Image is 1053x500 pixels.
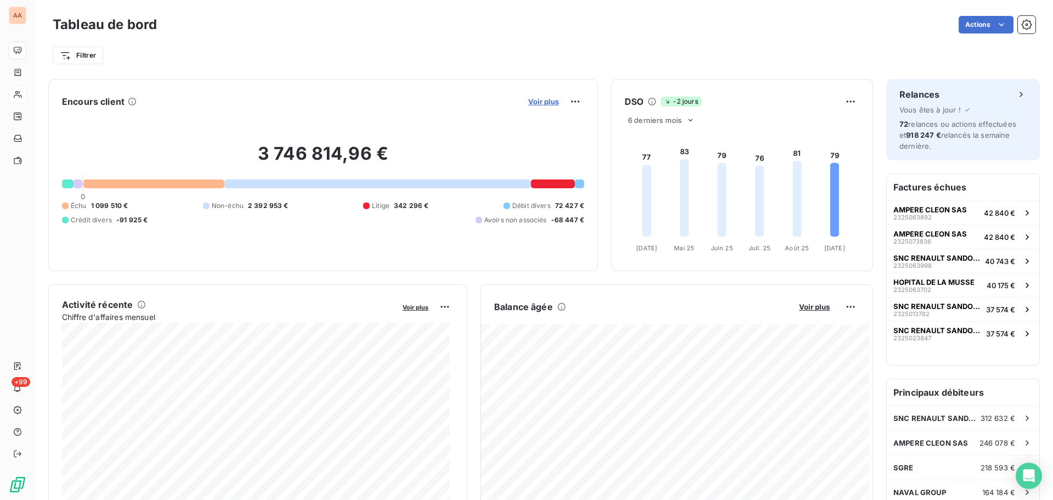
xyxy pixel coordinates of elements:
h6: DSO [625,95,643,108]
span: 1 099 510 € [91,201,128,211]
span: 342 296 € [394,201,428,211]
div: Open Intercom Messenger [1016,463,1042,489]
img: Logo LeanPay [9,476,26,493]
span: Voir plus [799,302,830,311]
div: AA [9,7,26,24]
tspan: Août 25 [785,244,809,252]
h6: Factures échues [887,174,1039,200]
span: 40 175 € [987,281,1015,290]
span: relances ou actions effectuées et relancés la semaine dernière. [899,120,1016,150]
button: AMPERE CLEON SAS232507383642 840 € [887,224,1039,249]
span: -2 jours [661,97,701,106]
span: 2325013782 [893,311,930,317]
span: 246 078 € [980,439,1015,447]
span: 2325063998 [893,262,932,269]
span: SNC RENAULT SANDOUVILLE [893,254,981,262]
h6: Principaux débiteurs [887,379,1039,406]
span: 42 840 € [984,209,1015,217]
span: SNC RENAULT SANDOUVILLE [893,326,982,335]
span: 2325073836 [893,238,931,245]
span: Non-échu [212,201,244,211]
span: SNC RENAULT SANDOUVILLE [893,302,982,311]
h3: Tableau de bord [53,15,157,35]
span: -68 447 € [551,215,584,225]
h6: Activité récente [62,298,133,311]
button: SNC RENAULT SANDOUVILLE232501378237 574 € [887,297,1039,321]
h6: Relances [899,88,939,101]
span: 918 247 € [906,131,941,139]
button: Filtrer [53,47,103,64]
span: SNC RENAULT SANDOUVILLE [893,414,981,423]
tspan: [DATE] [636,244,657,252]
h2: 3 746 814,96 € [62,143,584,176]
span: 37 574 € [986,329,1015,338]
tspan: [DATE] [824,244,845,252]
span: 2325063892 [893,214,932,221]
span: AMPERE CLEON SAS [893,205,967,214]
button: HOPITAL DE LA MUSSE232506370240 175 € [887,273,1039,297]
button: SNC RENAULT SANDOUVILLE232502384737 574 € [887,321,1039,345]
tspan: Juin 25 [711,244,733,252]
tspan: Mai 25 [674,244,694,252]
span: Voir plus [403,304,428,311]
span: Débit divers [512,201,551,211]
span: Chiffre d'affaires mensuel [62,311,395,323]
span: HOPITAL DE LA MUSSE [893,278,975,286]
span: 2325023847 [893,335,931,341]
button: Actions [959,16,1014,33]
span: SGRE [893,463,914,472]
span: Crédit divers [71,215,112,225]
span: 0 [81,192,85,201]
span: 2325063702 [893,286,931,293]
h6: Balance âgée [494,300,553,313]
span: Vous êtes à jour ! [899,105,961,114]
tspan: Juil. 25 [749,244,771,252]
span: AMPERE CLEON SAS [893,439,968,447]
span: 37 574 € [986,305,1015,314]
span: 218 593 € [981,463,1015,472]
span: 2 392 953 € [248,201,288,211]
span: -91 925 € [116,215,148,225]
span: NAVAL GROUP [893,488,947,497]
span: 164 184 € [982,488,1015,497]
span: +99 [12,377,30,387]
span: 40 743 € [985,257,1015,266]
button: Voir plus [525,97,562,106]
span: 72 427 € [555,201,584,211]
span: Échu [71,201,87,211]
button: Voir plus [399,302,432,312]
button: AMPERE CLEON SAS232506389242 840 € [887,200,1039,224]
h6: Encours client [62,95,124,108]
span: 6 derniers mois [628,116,682,125]
span: Litige [372,201,389,211]
span: 42 840 € [984,233,1015,241]
span: Avoirs non associés [484,215,547,225]
span: 312 632 € [981,414,1015,423]
button: SNC RENAULT SANDOUVILLE232506399840 743 € [887,249,1039,273]
span: AMPERE CLEON SAS [893,229,967,238]
span: Voir plus [528,97,559,106]
button: Voir plus [796,302,833,312]
span: 72 [899,120,908,128]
